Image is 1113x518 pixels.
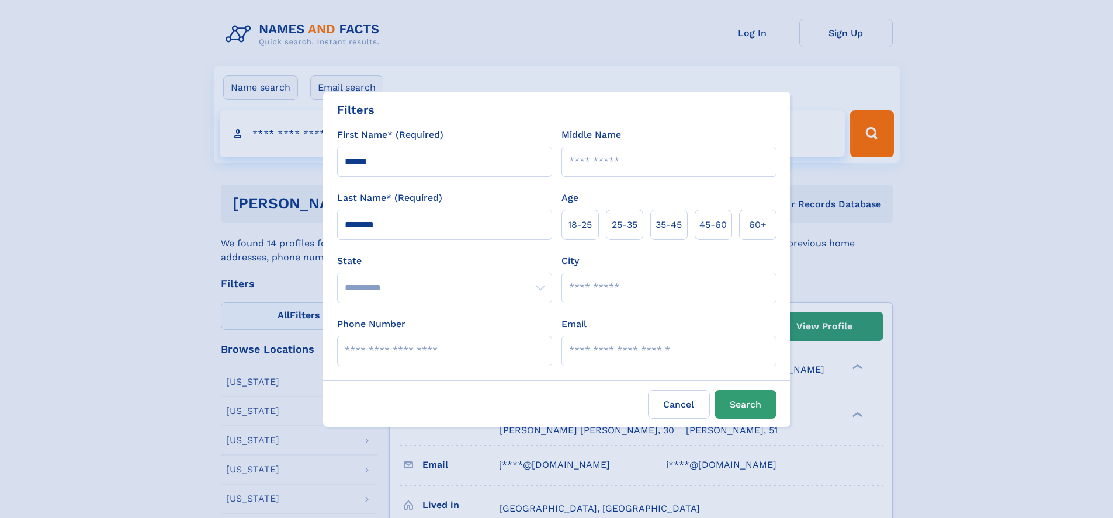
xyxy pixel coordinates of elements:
button: Search [715,390,776,419]
label: Phone Number [337,317,405,331]
label: Email [561,317,587,331]
div: Filters [337,101,375,119]
label: First Name* (Required) [337,128,443,142]
span: 25‑35 [612,218,637,232]
label: Last Name* (Required) [337,191,442,205]
label: State [337,254,552,268]
span: 60+ [749,218,767,232]
span: 18‑25 [568,218,592,232]
span: 35‑45 [656,218,682,232]
label: Cancel [648,390,710,419]
label: Age [561,191,578,205]
span: 45‑60 [699,218,727,232]
label: City [561,254,579,268]
label: Middle Name [561,128,621,142]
